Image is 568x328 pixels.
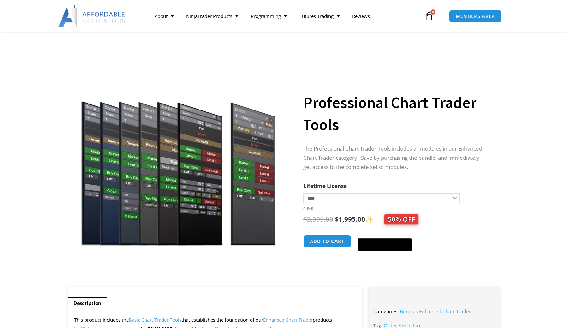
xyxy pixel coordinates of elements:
[335,215,339,224] span: $
[430,9,435,15] span: 0
[449,10,502,23] a: MEMBERS AREA
[148,9,180,23] a: About
[68,297,107,309] a: Description
[129,317,181,323] a: Basic Chart Trader Tools
[245,9,293,23] a: Programming
[263,317,313,323] a: Enhanced Chart Trader
[303,215,333,224] bdi: 3,995.00
[303,206,313,211] a: Clear options
[335,215,365,224] bdi: 1,995.00
[303,92,488,136] h1: Professional Chart Trader Tools
[303,144,488,172] p: The Professional Chart Trader Tools includes all modules in our Enhanced Chart Trader category. S...
[148,9,423,23] nav: Menu
[357,234,413,236] iframe: Secure express checkout frame
[293,9,346,23] a: Futures Trading
[77,72,280,246] img: ProfessionalToolsBundlePage
[400,308,471,314] span: ,
[419,308,471,314] a: Enhanced Chart Trader
[303,182,347,189] label: Lifetime License
[400,308,418,314] a: Bundles
[346,9,376,23] a: Reviews
[303,215,307,224] span: $
[384,214,418,224] span: 50% OFF
[373,308,399,314] span: Categories:
[365,215,418,224] span: ✨
[456,14,495,19] span: MEMBERS AREA
[303,256,488,262] iframe: PayPal Message 1
[303,235,351,248] button: Add to cart
[415,7,443,25] a: 0
[358,238,412,251] button: Buy with GPay
[180,9,245,23] a: NinjaTrader Products
[58,5,126,27] img: LogoAI | Affordable Indicators – NinjaTrader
